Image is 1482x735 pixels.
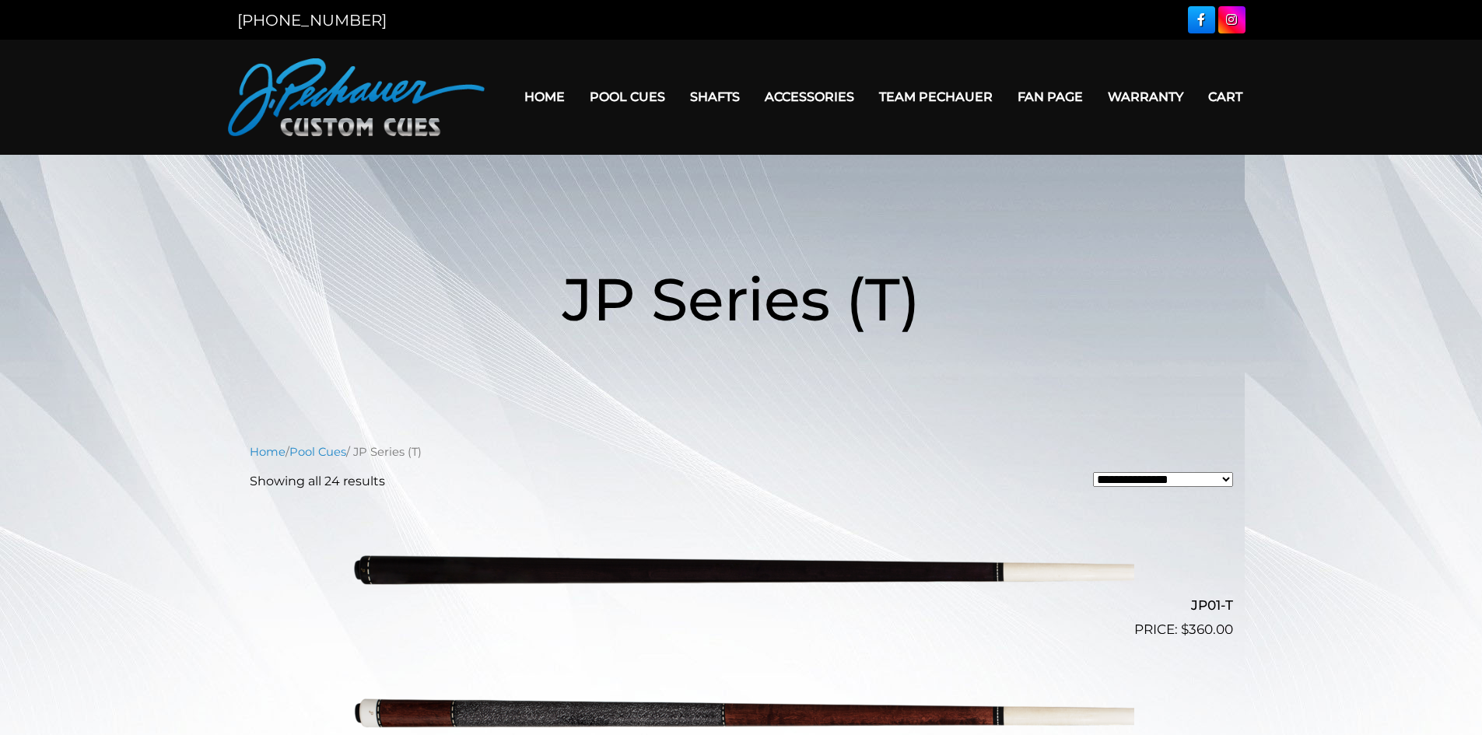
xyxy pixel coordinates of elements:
a: JP01-T $360.00 [250,503,1233,640]
a: Warranty [1095,77,1196,117]
img: Pechauer Custom Cues [228,58,485,136]
p: Showing all 24 results [250,472,385,491]
a: Pool Cues [289,445,346,459]
span: JP Series (T) [562,263,920,335]
a: Accessories [752,77,867,117]
a: Pool Cues [577,77,678,117]
a: Team Pechauer [867,77,1005,117]
a: Cart [1196,77,1255,117]
span: $ [1181,621,1189,637]
a: Home [512,77,577,117]
a: [PHONE_NUMBER] [237,11,387,30]
h2: JP01-T [250,591,1233,620]
a: Fan Page [1005,77,1095,117]
bdi: 360.00 [1181,621,1233,637]
a: Home [250,445,286,459]
select: Shop order [1093,472,1233,487]
nav: Breadcrumb [250,443,1233,460]
a: Shafts [678,77,752,117]
img: JP01-T [349,503,1134,634]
